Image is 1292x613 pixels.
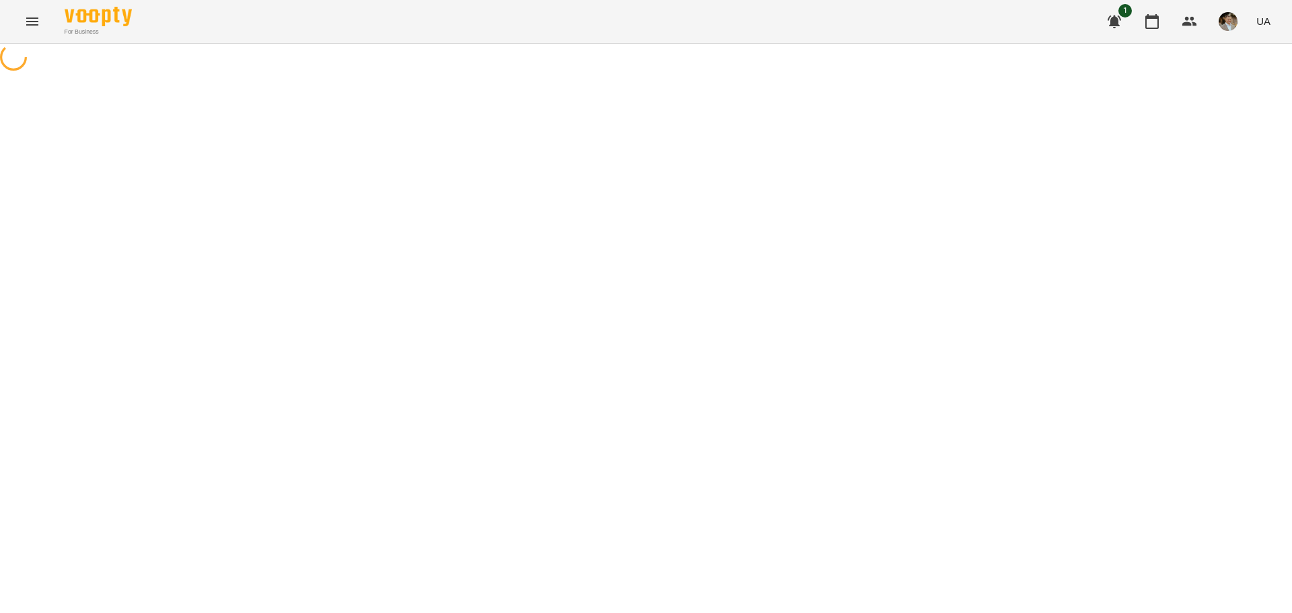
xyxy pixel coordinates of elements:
span: 1 [1118,4,1132,17]
button: UA [1251,9,1276,34]
img: Voopty Logo [65,7,132,26]
button: Menu [16,5,48,38]
img: 7c88ea500635afcc637caa65feac9b0a.jpg [1219,12,1237,31]
span: For Business [65,28,132,36]
span: UA [1256,14,1270,28]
